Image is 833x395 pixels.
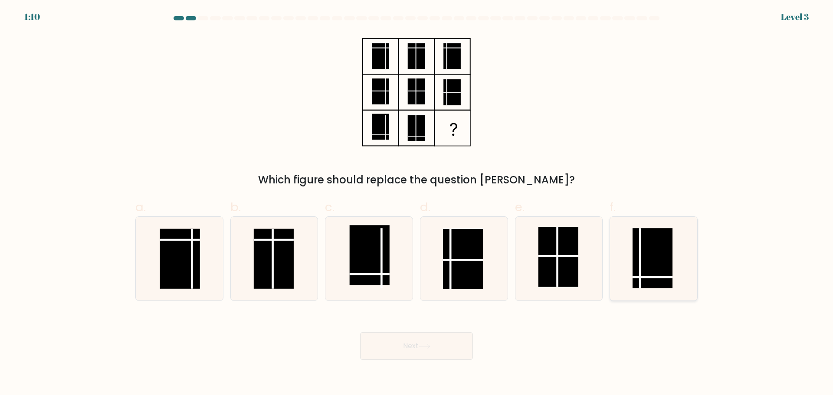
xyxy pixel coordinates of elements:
span: c. [325,199,335,215]
div: 1:10 [24,10,40,23]
span: a. [135,199,146,215]
span: f. [610,199,616,215]
span: b. [230,199,241,215]
button: Next [360,332,473,360]
span: e. [515,199,525,215]
span: d. [420,199,430,215]
div: Which figure should replace the question [PERSON_NAME]? [141,172,692,188]
div: Level 3 [781,10,809,23]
